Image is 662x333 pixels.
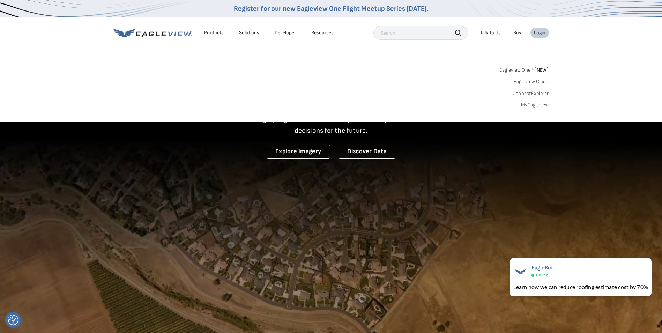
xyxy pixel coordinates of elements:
[513,90,549,97] a: ConnectExplorer
[339,145,395,159] a: Discover Data
[234,5,429,13] a: Register for our new Eagleview One Flight Meetup Series [DATE].
[536,273,548,278] span: Online
[275,30,296,36] a: Developer
[373,26,468,40] input: Search
[204,30,224,36] div: Products
[534,67,549,73] span: NEW
[531,265,553,271] span: EagleBot
[8,315,18,325] img: Revisit consent button
[513,283,648,291] div: Learn how we can reduce roofing estimate cost by 70%
[8,315,18,325] button: Consent Preferences
[480,30,501,36] div: Talk To Us
[521,102,549,108] a: MyEagleview
[311,30,334,36] div: Resources
[513,30,521,36] a: Buy
[514,79,549,85] a: Eagleview Cloud
[267,145,330,159] a: Explore Imagery
[534,30,545,36] div: Login
[499,65,549,73] a: Eagleview One™*NEW*
[513,265,527,279] img: EagleBot
[239,30,259,36] div: Solutions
